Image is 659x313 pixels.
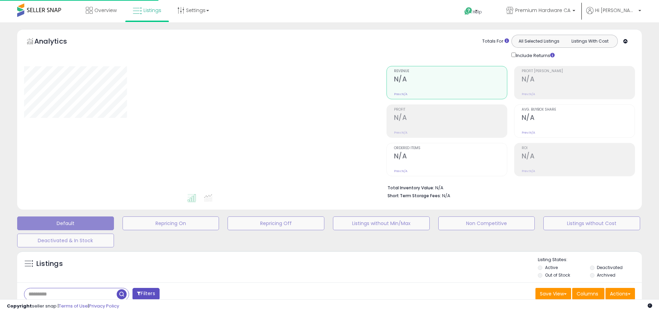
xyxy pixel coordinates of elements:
span: Overview [94,7,117,14]
span: Profit [PERSON_NAME] [522,69,635,73]
h2: N/A [522,75,635,85]
button: Listings without Cost [543,216,640,230]
small: Prev: N/A [394,92,407,96]
button: Repricing On [123,216,219,230]
small: Prev: N/A [394,131,407,135]
span: ROI [522,146,635,150]
small: Prev: N/A [522,131,535,135]
span: N/A [442,192,450,199]
h2: N/A [394,75,507,85]
button: Non Competitive [438,216,535,230]
strong: Copyright [7,303,32,309]
span: Avg. Buybox Share [522,108,635,112]
button: Listings without Min/Max [333,216,430,230]
span: Profit [394,108,507,112]
div: Include Returns [506,51,563,59]
div: Totals For [482,38,509,45]
button: Repricing Off [228,216,324,230]
button: Deactivated & In Stock [17,234,114,247]
span: Help [473,9,482,15]
a: Hi [PERSON_NAME] [586,7,641,22]
h5: Analytics [34,36,80,48]
a: Help [459,2,495,22]
h2: N/A [394,114,507,123]
span: Listings [143,7,161,14]
small: Prev: N/A [522,92,535,96]
span: Hi [PERSON_NAME] [595,7,636,14]
button: Default [17,216,114,230]
b: Short Term Storage Fees: [388,193,441,199]
h2: N/A [522,114,635,123]
h2: N/A [522,152,635,161]
li: N/A [388,183,630,191]
span: Revenue [394,69,507,73]
button: All Selected Listings [513,37,565,46]
div: seller snap | | [7,303,119,310]
button: Listings With Cost [564,37,615,46]
small: Prev: N/A [522,169,535,173]
i: Get Help [464,7,473,15]
h2: N/A [394,152,507,161]
b: Total Inventory Value: [388,185,434,191]
span: Ordered Items [394,146,507,150]
small: Prev: N/A [394,169,407,173]
span: Premium Hardware CA [515,7,570,14]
